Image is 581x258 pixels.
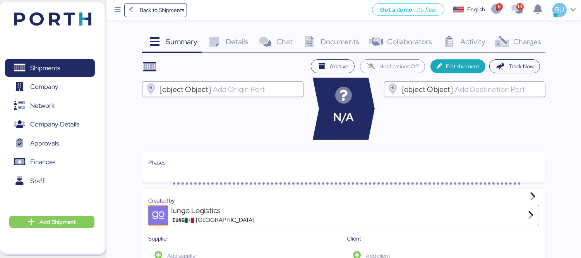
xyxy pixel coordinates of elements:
span: Charges [513,36,541,47]
a: Shipments [5,59,95,77]
div: English [467,5,485,14]
span: Shipments [30,62,60,74]
span: Track Now [509,62,534,71]
span: Summary [166,36,197,47]
span: Company Details [30,119,79,130]
a: Finances [5,153,95,171]
span: Notifications Off [379,62,419,71]
span: [object Object] [401,86,453,93]
button: Notifications Off [360,59,425,73]
span: [GEOGRAPHIC_DATA] [196,216,254,225]
span: Archive [330,62,348,71]
button: Edit shipment [430,59,486,73]
span: Collaborators [387,36,432,47]
a: Staff [5,172,95,190]
button: Menu [111,3,124,17]
a: Company Details [5,116,95,133]
span: Approvals [30,138,59,149]
span: Company [30,81,58,92]
a: Approvals [5,134,95,152]
span: Back to Shipments [140,5,184,15]
div: Phases [148,158,539,167]
div: Iungo Logistics [171,205,264,216]
input: [object Object] [211,85,300,94]
span: Add Shipment [39,217,76,227]
a: Back to Shipments [124,3,187,17]
span: Details [226,36,249,47]
span: Chat [276,36,293,47]
input: [object Object] [453,85,542,94]
button: Archive [311,59,355,73]
span: N/A [334,109,354,126]
span: Documents [320,36,359,47]
span: [object Object] [159,86,211,93]
span: Network [30,100,55,111]
button: Add Shipment [9,216,94,228]
a: Network [5,97,95,114]
span: Activity [460,36,485,47]
span: Edit shipment [446,62,479,71]
span: Staff [30,175,45,187]
span: RU [555,5,564,15]
a: Company [5,78,95,96]
span: Finances [30,156,55,168]
button: Track Now [489,59,540,73]
div: Created by [148,196,539,205]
